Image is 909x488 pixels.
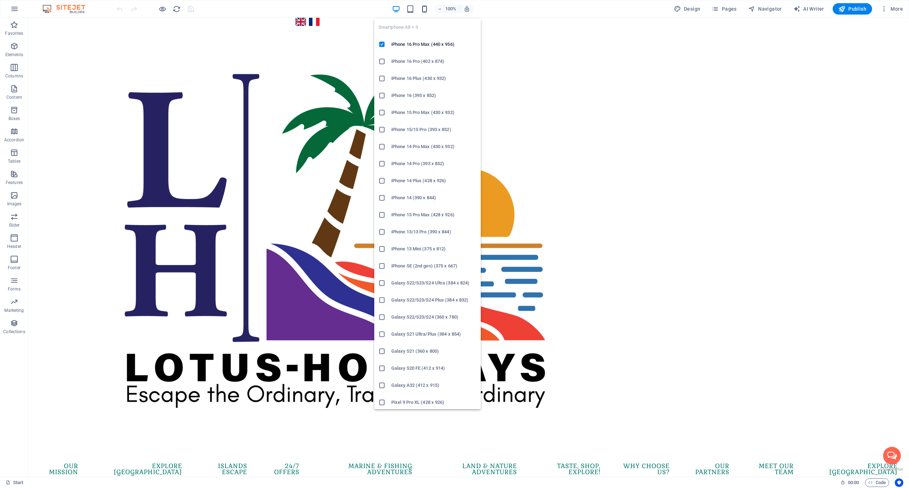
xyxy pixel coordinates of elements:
img: Editor Logo [41,5,94,13]
p: Footer [8,265,21,271]
button: AI Writer [790,3,827,15]
h6: iPhone SE (2nd gen) (375 x 667) [391,262,477,270]
button: More [878,3,906,15]
span: AI Writer [793,5,824,12]
h6: iPhone 16 (393 x 852) [391,91,477,100]
a: Open messengers list [855,429,872,447]
h6: Galaxy S22/S23/S24 (360 x 780) [391,313,477,321]
p: Tables [8,158,21,164]
h6: iPhone 13 Mini (375 x 812) [391,245,477,253]
h6: 100% [445,5,457,13]
span: : [853,480,854,485]
button: Code [865,478,889,487]
p: Slider [9,222,20,228]
p: Header [7,244,21,249]
h6: Galaxy S22/S23/S24 Ultra (384 x 824) [391,279,477,287]
h6: iPhone 16 Plus (430 x 932) [391,74,477,83]
button: Usercentrics [895,478,903,487]
h6: Galaxy S21 Ultra/Plus (384 x 854) [391,330,477,338]
button: Click here to leave preview mode and continue editing [158,5,167,13]
h6: iPhone 14 (390 x 844) [391,194,477,202]
h6: iPhone 14 Plus (428 x 926) [391,177,477,185]
p: Content [6,94,22,100]
p: Collections [3,329,25,335]
button: Navigator [745,3,785,15]
p: Accordion [4,137,24,143]
h6: iPhone 16 Pro Max (440 x 956) [391,40,477,49]
p: Elements [5,52,23,58]
h6: iPhone 15 Pro Max (430 x 932) [391,108,477,117]
span: 00 00 [848,478,859,487]
h6: Galaxy S22/S23/S24 Plus (384 x 832) [391,296,477,304]
p: Favorites [5,31,23,36]
button: reload [172,5,181,13]
h6: Session time [840,478,859,487]
p: Forms [8,286,21,292]
span: Pages [712,5,736,12]
i: Reload page [173,5,181,13]
span: Design [674,5,701,12]
a: Go to GetButton.io website [852,449,875,454]
p: Images [7,201,22,207]
h6: iPhone 15/15 Pro (393 x 852) [391,125,477,134]
a: Click to cancel selection. Double-click to open Pages [6,478,23,487]
div: Design (Ctrl+Alt+Y) [671,3,703,15]
h6: iPhone 16 Pro (402 x 874) [391,57,477,66]
h6: Pixel 9 Pro XL (428 x 926) [391,398,477,407]
span: Navigator [748,5,782,12]
button: Publish [833,3,872,15]
h6: iPhone 13/13 Pro (390 x 844) [391,228,477,236]
p: Boxes [9,116,20,121]
h6: Galaxy S20 FE (412 x 914) [391,364,477,373]
span: More [881,5,903,12]
p: Columns [5,73,23,79]
h6: iPhone 14 Pro Max (430 x 932) [391,142,477,151]
h6: iPhone 14 Pro (393 x 852) [391,159,477,168]
p: Features [6,180,23,185]
span: Publish [838,5,866,12]
button: Design [671,3,703,15]
h6: iPhone 13 Pro Max (428 x 926) [391,211,477,219]
i: On resize automatically adjust zoom level to fit chosen device. [464,6,470,12]
h6: Galaxy A32 (412 x 915) [391,381,477,390]
span: Code [868,478,886,487]
h6: Galaxy S21 (360 x 800) [391,347,477,356]
p: Marketing [4,308,24,313]
button: 100% [435,5,460,13]
button: Pages [709,3,739,15]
